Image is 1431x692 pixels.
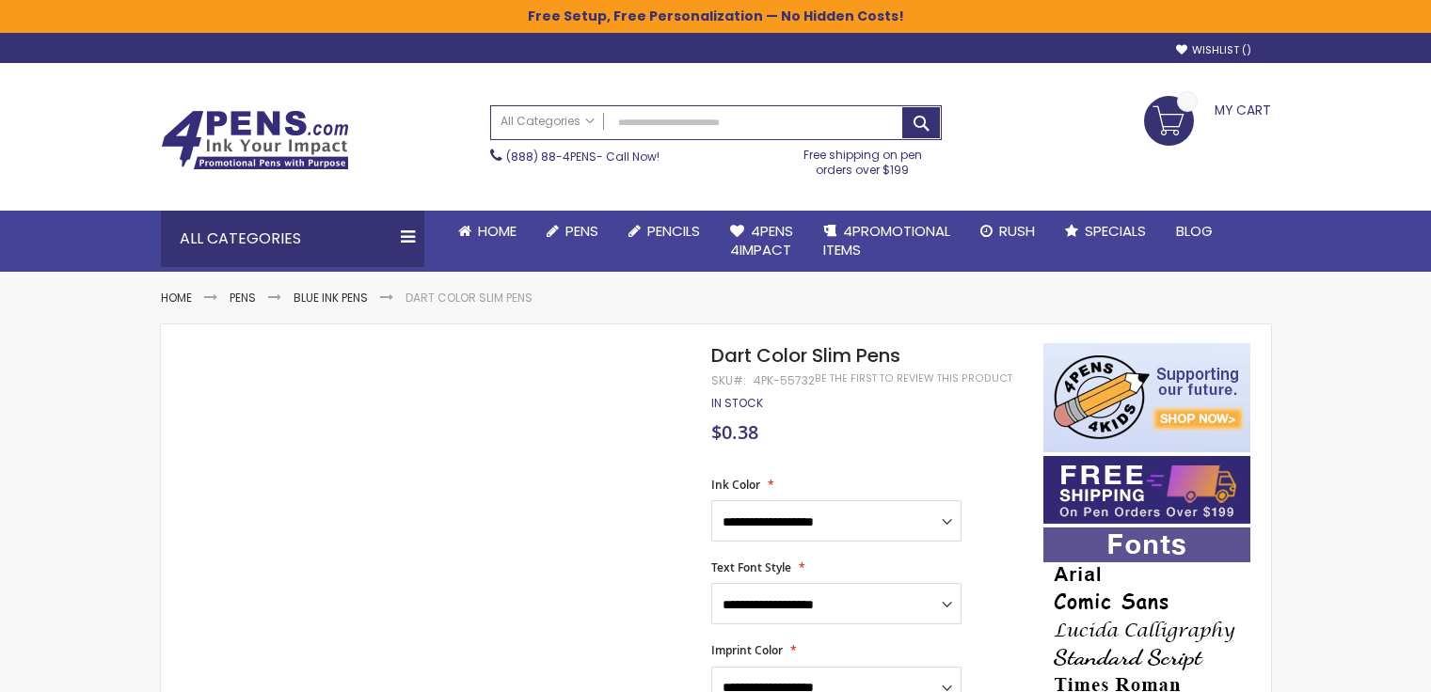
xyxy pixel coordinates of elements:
span: 4PROMOTIONAL ITEMS [823,221,950,259]
a: 4Pens4impact [715,211,808,272]
span: Specials [1085,221,1146,241]
a: Pens [532,211,613,252]
span: - Call Now! [506,149,660,165]
a: Wishlist [1176,43,1251,57]
span: All Categories [501,114,595,129]
a: Blog [1161,211,1228,252]
span: Imprint Color [711,642,783,658]
span: Ink Color [711,477,760,493]
div: All Categories [161,211,424,267]
a: Blue ink Pens [294,290,368,306]
a: Home [161,290,192,306]
img: 4pens 4 kids [1043,343,1250,452]
div: Availability [711,396,763,411]
img: Free shipping on orders over $199 [1043,456,1250,524]
span: Pencils [647,221,700,241]
a: Rush [965,211,1050,252]
span: In stock [711,395,763,411]
strong: SKU [711,372,746,388]
span: Rush [999,221,1035,241]
a: All Categories [491,106,604,137]
span: Blog [1176,221,1213,241]
div: Free shipping on pen orders over $199 [784,140,942,178]
span: Home [478,221,517,241]
li: Dart Color Slim Pens [405,291,533,306]
a: Pens [230,290,256,306]
span: Dart Color Slim Pens [711,342,900,369]
img: 4Pens Custom Pens and Promotional Products [161,110,349,170]
a: Home [443,211,532,252]
div: 4pk-55732 [754,373,815,388]
a: Be the first to review this product [815,371,1012,385]
span: Pens [565,221,598,241]
span: Text Font Style [711,559,791,575]
a: 4PROMOTIONALITEMS [808,211,965,272]
a: Pencils [613,211,715,252]
span: $0.38 [711,419,758,445]
a: Specials [1050,211,1161,252]
span: 4Pens 4impact [730,221,793,259]
a: (888) 88-4PENS [506,149,596,165]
